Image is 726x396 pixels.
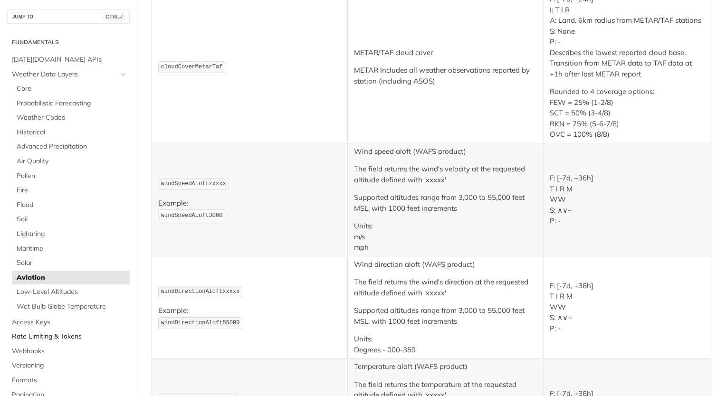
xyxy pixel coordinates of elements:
[354,277,537,298] p: The field returns the wind's direction at the requested altitude defined with 'xxxxx'
[158,198,341,222] p: Example:
[12,361,127,370] span: Versioning
[7,373,130,387] a: Formats
[7,38,130,47] h2: Fundamentals
[12,227,130,241] a: Lightning
[17,215,127,224] span: Soil
[12,82,130,96] a: Core
[550,86,705,140] p: Rounded to 4 coverage options: FEW = 25% (1-2/8) SCT = 50% (3-4/8) BKN = 75% (5-6-7/8) OVC = 100%...
[12,183,130,198] a: Fire
[354,164,537,185] p: The field returns the wind's velocity at the requested altitude defined with 'xxxxx'
[12,256,130,270] a: Solar
[17,287,127,297] span: Low-Level Altitudes
[12,285,130,299] a: Low-Level Altitudes
[12,125,130,140] a: Historical
[354,65,537,86] p: METAR Includes all weather observations reported by station (including ASOS)
[7,330,130,344] a: Rate Limiting & Tokens
[161,212,223,219] span: windSpeedAloft3000
[120,71,127,78] button: Hide subpages for Weather Data Layers
[354,305,537,327] p: Supported altitudes range from 3,000 to 55,000 feet MSL, with 1000 feet increments
[12,140,130,154] a: Advanced Precipitation
[161,320,240,326] span: windDirectionAloft55000
[354,146,537,157] p: Wind speed aloft (WAFS product)
[12,70,117,79] span: Weather Data Layers
[17,200,127,210] span: Flood
[17,157,127,166] span: Air Quality
[161,64,223,70] span: cloudCoverMetarTaf
[7,315,130,330] a: Access Keys
[550,281,705,334] p: F: [-7d, +36h] T I R M WW S: ∧∨~ P: -
[161,180,226,187] span: windSpeedAloftxxxxx
[7,358,130,373] a: Versioning
[12,198,130,212] a: Flood
[12,169,130,183] a: Pollen
[12,318,127,327] span: Access Keys
[7,344,130,358] a: Webhooks
[12,212,130,226] a: Soil
[17,128,127,137] span: Historical
[7,67,130,82] a: Weather Data LayersHide subpages for Weather Data Layers
[7,53,130,67] a: [DATE][DOMAIN_NAME] APIs
[550,173,705,226] p: F: [-7d, +36h] T I R M WW S: ∧∨~ P: -
[17,229,127,239] span: Lightning
[17,302,127,311] span: Wet Bulb Globe Temperature
[17,258,127,268] span: Solar
[17,244,127,254] span: Maritime
[354,334,537,355] p: Units: Degrees - 000-359
[17,99,127,108] span: Probabilistic Forecasting
[354,259,537,270] p: Wind direction aloft (WAFS product)
[12,111,130,125] a: Weather Codes
[17,113,127,123] span: Weather Codes
[12,300,130,314] a: Wet Bulb Globe Temperature
[17,273,127,283] span: Aviation
[354,192,537,214] p: Supported altitudes range from 3,000 to 55,000 feet MSL, with 1000 feet increments
[7,9,130,24] button: JUMP TOCTRL-/
[354,361,537,372] p: Temperature aloft (WAFS product)
[12,376,127,385] span: Formats
[17,84,127,94] span: Core
[354,47,537,58] p: METAR/TAF cloud cover
[12,347,127,356] span: Webhooks
[12,271,130,285] a: Aviation
[12,96,130,111] a: Probabilistic Forecasting
[12,242,130,256] a: Maritime
[17,171,127,181] span: Pollen
[104,13,124,20] span: CTRL-/
[17,142,127,151] span: Advanced Precipitation
[12,154,130,169] a: Air Quality
[12,332,127,341] span: Rate Limiting & Tokens
[354,221,537,253] p: Units: m/s mph
[158,305,341,330] p: Example:
[161,288,240,295] span: windDirectionAloftxxxxx
[12,55,127,65] span: [DATE][DOMAIN_NAME] APIs
[17,186,127,195] span: Fire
